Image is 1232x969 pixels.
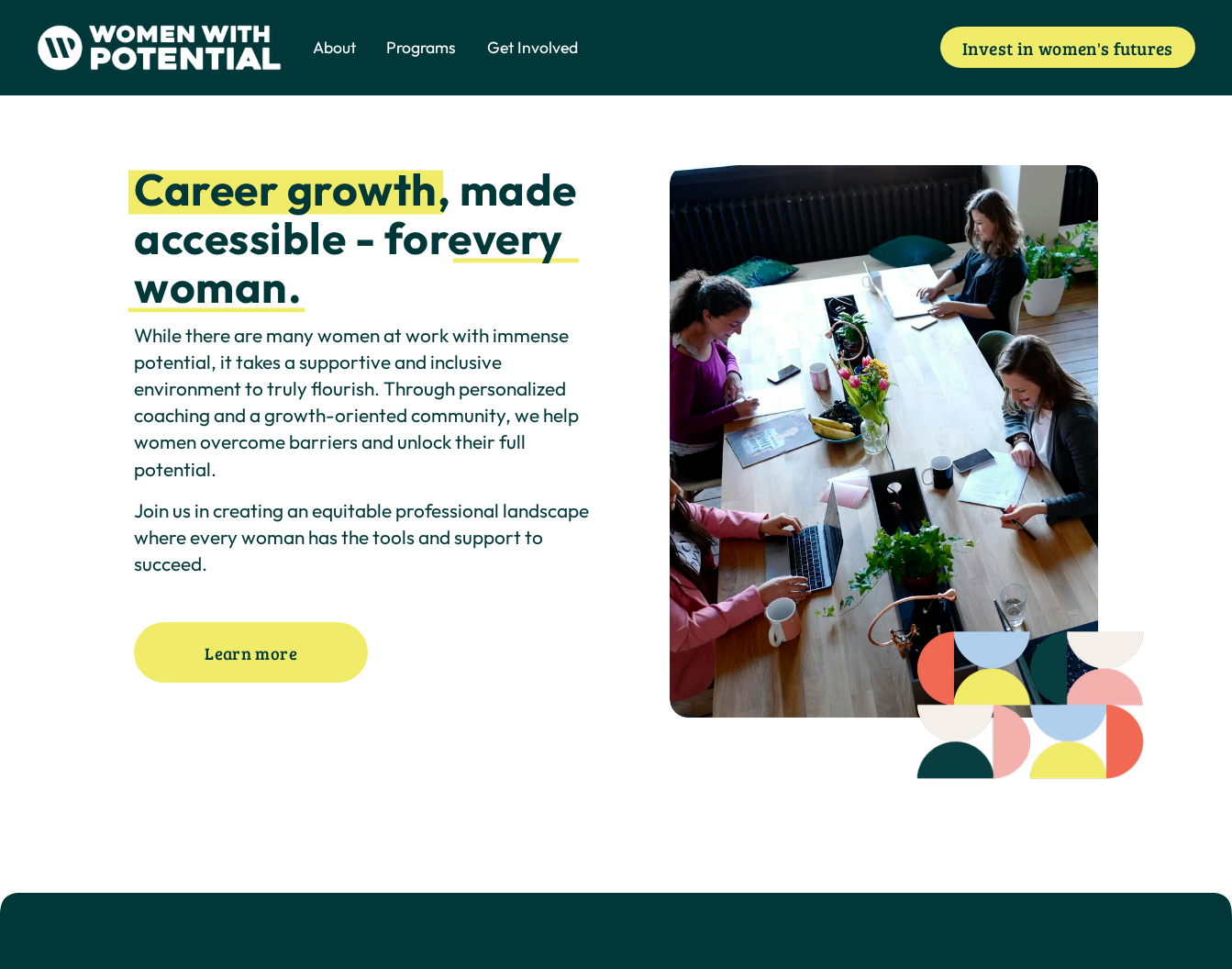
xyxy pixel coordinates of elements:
a: folder dropdown [313,35,356,61]
span: About [313,37,356,60]
a: folder dropdown [487,35,578,61]
strong: , made accessible - for [134,161,585,266]
a: Invest in women's futures [940,27,1195,68]
span: Programs [386,37,456,60]
strong: Career growth [134,161,437,217]
p: Join us in creating an equitable professional landscape where every woman has the tools and suppo... [134,497,611,578]
span: Get Involved [487,37,578,60]
a: Learn more [134,622,367,682]
img: Women With Potential [37,25,282,71]
strong: every woman. [134,210,572,315]
p: While there are many women at work with immense potential, it takes a supportive and inclusive en... [134,322,611,483]
a: folder dropdown [386,35,456,61]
